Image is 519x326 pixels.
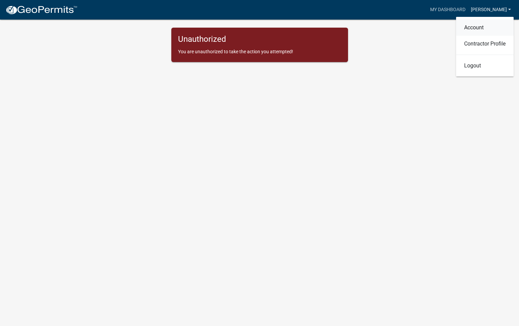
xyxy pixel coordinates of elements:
[456,36,514,52] a: Contractor Profile
[456,17,514,77] div: [PERSON_NAME]
[427,3,468,16] a: My Dashboard
[468,3,514,16] a: [PERSON_NAME]
[178,34,341,44] h5: Unauthorized
[456,58,514,74] a: Logout
[178,48,341,55] p: You are unauthorized to take the action you attempted!
[456,20,514,36] a: Account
